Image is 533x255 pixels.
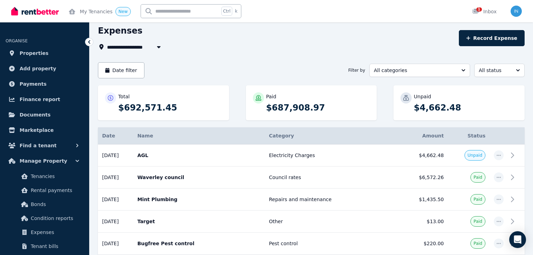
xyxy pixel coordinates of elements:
td: $6,572.26 [397,167,448,189]
td: $220.00 [397,233,448,255]
span: Documents [20,111,51,119]
td: Pest control [265,233,397,255]
th: Category [265,127,397,144]
a: Finance report [6,92,84,106]
a: Marketplace [6,123,84,137]
td: [DATE] [98,233,133,255]
span: All status [479,67,510,74]
p: $687,908.97 [266,102,370,113]
p: Target [137,218,261,225]
button: Find a tenant [6,139,84,153]
span: k [235,8,237,14]
span: Rental payments [31,186,78,194]
th: Amount [397,127,448,144]
td: $1,435.50 [397,189,448,211]
button: Record Expense [459,30,525,46]
p: Total [118,93,130,100]
p: Unpaid [414,93,431,100]
span: ORGANISE [6,38,28,43]
p: Mint Plumbing [137,196,261,203]
h1: Expenses [98,25,142,36]
td: [DATE] [98,211,133,233]
img: RentBetter [11,6,59,16]
a: Add property [6,62,84,76]
p: Paid [266,93,276,100]
p: $4,662.48 [414,102,518,113]
span: Expenses [31,228,78,236]
td: [DATE] [98,167,133,189]
span: Marketplace [20,126,54,134]
span: Tenant bills [31,242,78,250]
button: All status [474,64,525,77]
a: Tenant bills [8,239,81,253]
td: Electricity Charges [265,144,397,167]
button: Date filter [98,62,144,78]
a: Payments [6,77,84,91]
a: Expenses [8,225,81,239]
p: AGL [137,152,261,159]
span: Paid [474,197,482,202]
span: New [119,9,128,14]
div: Open Intercom Messenger [509,231,526,248]
a: Properties [6,46,84,60]
p: $692,571.45 [118,102,222,113]
td: [DATE] [98,144,133,167]
td: [DATE] [98,189,133,211]
span: 1 [476,7,482,12]
td: Other [265,211,397,233]
td: Council rates [265,167,397,189]
a: Documents [6,108,84,122]
span: Paid [474,241,482,246]
span: Properties [20,49,49,57]
button: Manage Property [6,154,84,168]
th: Status [448,127,490,144]
span: Bonds [31,200,78,208]
p: Waverley council [137,174,261,181]
button: All categories [369,64,470,77]
a: Rental payments [8,183,81,197]
span: Find a tenant [20,141,57,150]
span: Filter by [348,68,365,73]
span: Paid [474,175,482,180]
span: Finance report [20,95,60,104]
span: Manage Property [20,157,67,165]
th: Name [133,127,265,144]
img: info@museliving.com.au [511,6,522,17]
p: Bugfree Pest control [137,240,261,247]
a: Bonds [8,197,81,211]
span: Paid [474,219,482,224]
span: Add property [20,64,56,73]
span: All categories [374,67,456,74]
a: Condition reports [8,211,81,225]
span: Unpaid [468,153,482,158]
td: $13.00 [397,211,448,233]
span: Condition reports [31,214,78,222]
span: Tenancies [31,172,78,180]
div: Inbox [472,8,497,15]
span: Ctrl [221,7,232,16]
span: Payments [20,80,47,88]
a: Tenancies [8,169,81,183]
td: $4,662.48 [397,144,448,167]
th: Date [98,127,133,144]
td: Repairs and maintenance [265,189,397,211]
